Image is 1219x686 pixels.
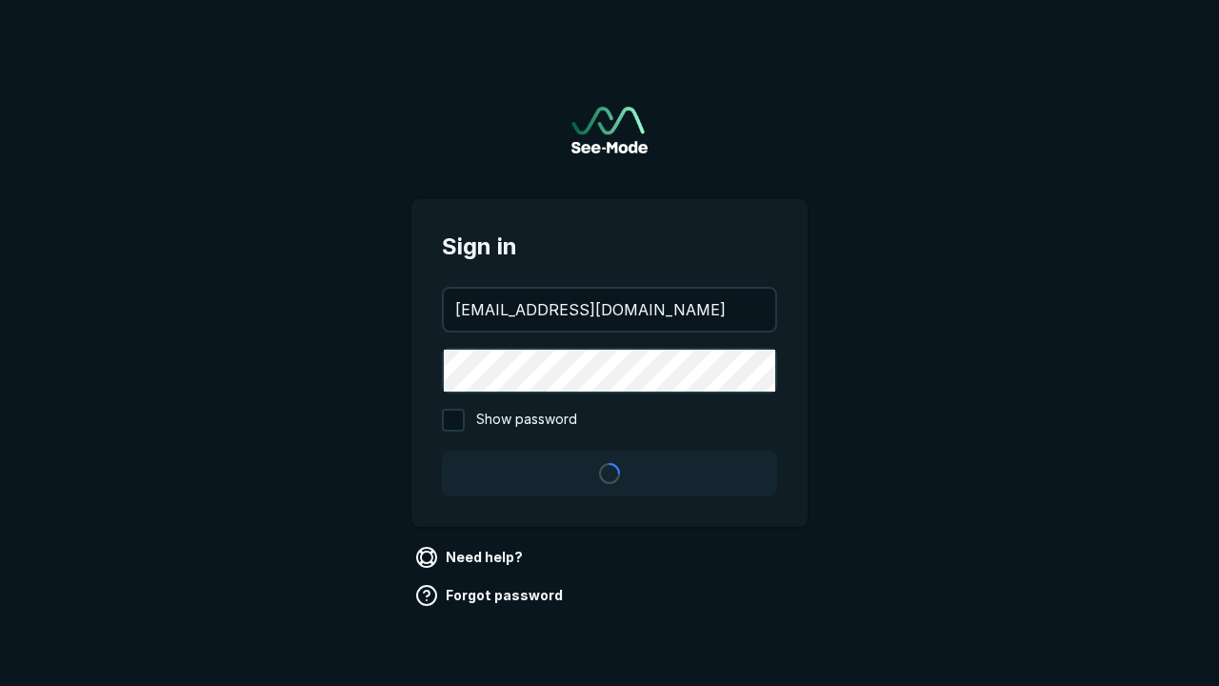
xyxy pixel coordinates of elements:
span: Sign in [442,230,777,264]
a: Go to sign in [571,107,648,153]
span: Show password [476,409,577,432]
a: Need help? [411,542,530,573]
input: your@email.com [444,289,775,331]
img: See-Mode Logo [571,107,648,153]
a: Forgot password [411,580,570,611]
